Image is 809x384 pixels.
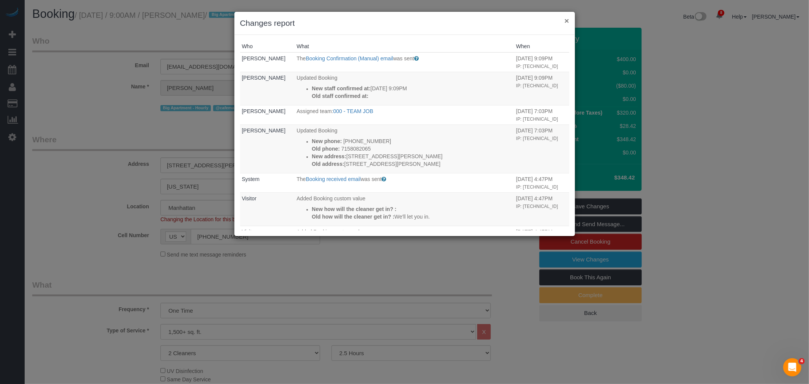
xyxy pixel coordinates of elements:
hm-ph: [PHONE_NUMBER] [343,138,391,144]
td: When [514,52,569,72]
span: Added Booking custom value [297,229,365,235]
td: What [295,72,514,105]
td: When [514,124,569,173]
strong: New staff confirmed at: [312,85,371,91]
span: Assigned team: [297,108,333,114]
strong: Old address: [312,161,344,167]
th: What [295,41,514,52]
a: [PERSON_NAME] [242,75,286,81]
span: 4 [799,358,805,364]
p: We'll let you in. [312,213,512,220]
span: The [297,55,306,61]
td: When [514,105,569,124]
td: What [295,173,514,192]
td: When [514,226,569,259]
strong: Old phone: [312,146,340,152]
a: Visitor [242,195,257,201]
td: What [295,226,514,259]
a: [PERSON_NAME] [242,127,286,134]
small: IP: [TECHNICAL_ID] [516,83,558,88]
strong: New phone: [312,138,342,144]
sui-modal: Changes report [234,12,575,236]
span: was sent [393,55,414,61]
button: × [564,17,569,25]
strong: Old staff confirmed at: [312,93,368,99]
td: What [295,192,514,226]
a: 000 - TEAM JOB [333,108,374,114]
strong: New address: [312,153,346,159]
th: When [514,41,569,52]
td: Who [240,173,295,192]
span: was sent [361,176,382,182]
small: IP: [TECHNICAL_ID] [516,64,558,69]
span: Updated Booking [297,75,337,81]
iframe: Intercom live chat [783,358,801,376]
h3: Changes report [240,17,569,29]
td: Who [240,124,295,173]
a: [PERSON_NAME] [242,55,286,61]
p: [STREET_ADDRESS][PERSON_NAME] [312,160,512,168]
span: Added Booking custom value [297,195,365,201]
td: When [514,173,569,192]
strong: Old how will the cleaner get in? : [312,214,394,220]
small: IP: [TECHNICAL_ID] [516,116,558,122]
a: Visitor [242,229,257,235]
a: Booking received email [306,176,361,182]
td: What [295,105,514,124]
td: When [514,72,569,105]
td: What [295,124,514,173]
p: [STREET_ADDRESS][PERSON_NAME] [312,153,512,160]
a: System [242,176,260,182]
small: IP: [TECHNICAL_ID] [516,136,558,141]
td: What [295,52,514,72]
span: The [297,176,306,182]
td: Who [240,52,295,72]
th: Who [240,41,295,52]
td: Who [240,72,295,105]
a: [PERSON_NAME] [242,108,286,114]
td: Who [240,192,295,226]
small: IP: [TECHNICAL_ID] [516,204,558,209]
a: Booking Confirmation (Manual) email [306,55,393,61]
strong: New how will the cleaner get in? : [312,206,396,212]
small: IP: [TECHNICAL_ID] [516,184,558,190]
td: Who [240,105,295,124]
td: Who [240,226,295,259]
hm-ph: 7158082065 [341,146,371,152]
span: Updated Booking [297,127,337,134]
td: When [514,192,569,226]
p: [DATE] 9:09PM [312,85,512,92]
